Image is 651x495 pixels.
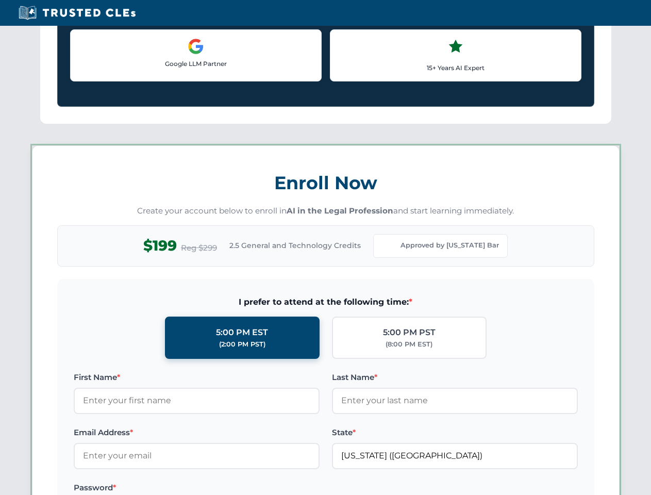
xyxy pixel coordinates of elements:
[74,482,320,494] label: Password
[339,63,573,73] p: 15+ Years AI Expert
[57,167,594,199] h3: Enroll Now
[216,326,268,339] div: 5:00 PM EST
[57,205,594,217] p: Create your account below to enroll in and start learning immediately.
[74,388,320,414] input: Enter your first name
[382,239,396,253] img: Florida Bar
[74,426,320,439] label: Email Address
[15,5,139,21] img: Trusted CLEs
[74,295,578,309] span: I prefer to attend at the following time:
[332,426,578,439] label: State
[181,242,217,254] span: Reg $299
[287,206,393,216] strong: AI in the Legal Profession
[400,240,499,251] span: Approved by [US_STATE] Bar
[229,240,361,251] span: 2.5 General and Technology Credits
[383,326,436,339] div: 5:00 PM PST
[143,234,177,257] span: $199
[332,443,578,469] input: Florida (FL)
[332,371,578,384] label: Last Name
[79,59,313,69] p: Google LLM Partner
[188,38,204,55] img: Google
[74,443,320,469] input: Enter your email
[386,339,432,350] div: (8:00 PM EST)
[219,339,265,350] div: (2:00 PM PST)
[332,388,578,414] input: Enter your last name
[74,371,320,384] label: First Name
